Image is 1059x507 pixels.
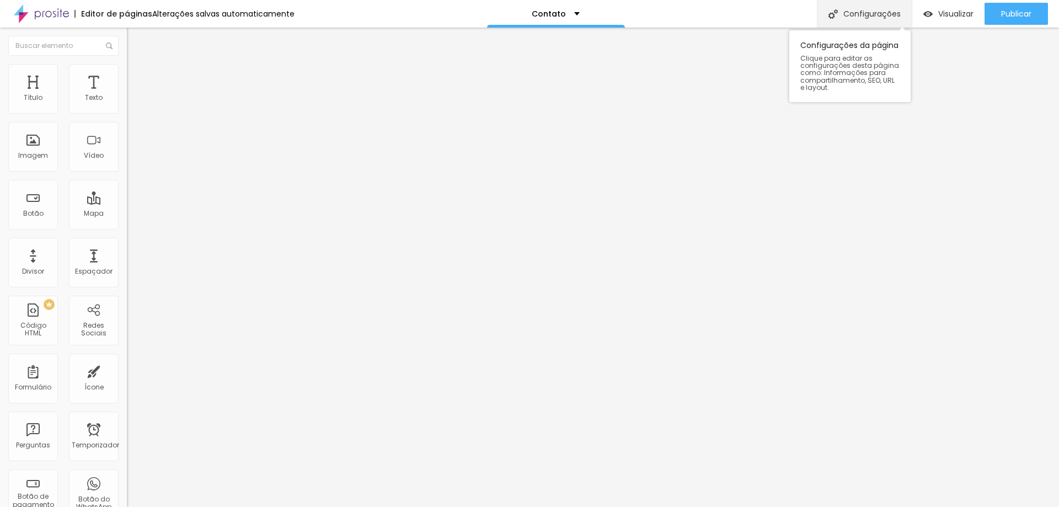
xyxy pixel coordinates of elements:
[923,9,933,19] img: view-1.svg
[75,266,113,276] font: Espaçador
[985,3,1048,25] button: Publicar
[18,151,48,160] font: Imagem
[84,151,104,160] font: Vídeo
[84,382,104,392] font: Ícone
[912,3,985,25] button: Visualizar
[81,321,106,338] font: Redes Sociais
[81,8,152,19] font: Editor de páginas
[72,440,119,450] font: Temporizador
[8,36,119,56] input: Buscar elemento
[84,209,104,218] font: Mapa
[938,8,974,19] font: Visualizar
[85,93,103,102] font: Texto
[800,40,898,51] font: Configurações da página
[127,28,1059,507] iframe: Editor
[23,209,44,218] font: Botão
[22,266,44,276] font: Divisor
[20,321,46,338] font: Código HTML
[24,93,42,102] font: Título
[1001,8,1031,19] font: Publicar
[15,382,51,392] font: Formulário
[16,440,50,450] font: Perguntas
[800,54,899,92] font: Clique para editar as configurações desta página como: Informações para compartilhamento, SEO, UR...
[106,42,113,49] img: Ícone
[152,8,295,19] font: Alterações salvas automaticamente
[532,8,566,19] font: Contato
[843,8,901,19] font: Configurações
[828,9,838,19] img: Ícone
